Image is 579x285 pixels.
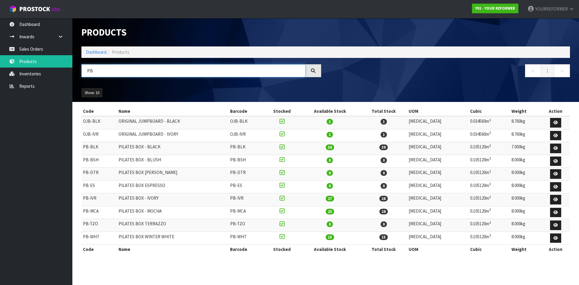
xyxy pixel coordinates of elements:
[510,129,541,142] td: 8.760kg
[407,116,469,129] td: [MEDICAL_DATA]
[327,157,333,163] span: 0
[117,245,229,254] th: Name
[229,116,264,129] td: OJB-BLK
[81,129,117,142] td: OJB-IVR
[379,196,388,201] span: 28
[469,232,510,245] td: 0.105120m
[326,144,334,150] span: 36
[229,206,264,219] td: PB-MCA
[525,64,541,77] a: ←
[229,245,264,254] th: Barcode
[489,131,491,135] sup: 3
[327,221,333,227] span: 0
[379,209,388,214] span: 28
[229,168,264,181] td: PB-DTR
[117,106,229,116] th: Name
[489,144,491,148] sup: 3
[264,106,300,116] th: Stocked
[489,233,491,237] sup: 3
[264,245,300,254] th: Stocked
[381,132,387,138] span: 1
[407,232,469,245] td: [MEDICAL_DATA]
[81,206,117,219] td: PB-MCA
[407,106,469,116] th: UOM
[407,155,469,168] td: [MEDICAL_DATA]
[326,196,334,201] span: 27
[489,169,491,173] sup: 3
[510,219,541,232] td: 8.000kg
[510,106,541,116] th: Weight
[379,144,388,150] span: 39
[469,206,510,219] td: 0.105120m
[81,155,117,168] td: PB-BSH
[117,180,229,193] td: PILATES BOX ESPRESSO
[117,142,229,155] td: PILATES BOX - BLACK
[360,245,407,254] th: Total Stock
[510,193,541,206] td: 8.000kg
[381,119,387,125] span: 1
[489,207,491,212] sup: 3
[360,106,407,116] th: Total Stock
[81,64,305,77] input: Search products
[229,155,264,168] td: PB-BSH
[469,245,510,254] th: Cubic
[489,156,491,160] sup: 3
[469,155,510,168] td: 0.105120m
[81,27,321,37] h1: Products
[469,168,510,181] td: 0.105120m
[229,129,264,142] td: OJB-IVR
[381,183,387,189] span: 0
[489,182,491,186] sup: 3
[81,168,117,181] td: PB-DTR
[326,234,334,240] span: 15
[407,142,469,155] td: [MEDICAL_DATA]
[489,220,491,225] sup: 3
[299,245,360,254] th: Available Stock
[81,232,117,245] td: PB-WHT
[81,180,117,193] td: PB-ES
[407,193,469,206] td: [MEDICAL_DATA]
[81,106,117,116] th: Code
[117,116,229,129] td: ORIGINAL JUMPBOARD - BLACK
[117,232,229,245] td: PILATES BOX WINTER WHITE
[117,155,229,168] td: PILATES BOX - BLUSH
[381,157,387,163] span: 0
[229,232,264,245] td: PB-WHT
[112,49,129,55] span: Products
[330,64,570,79] nav: Page navigation
[469,219,510,232] td: 0.105120m
[407,219,469,232] td: [MEDICAL_DATA]
[229,180,264,193] td: PB-ES
[327,170,333,176] span: 0
[229,219,264,232] td: PB-TZO
[407,129,469,142] td: [MEDICAL_DATA]
[554,64,570,77] a: →
[379,234,388,240] span: 15
[117,193,229,206] td: PILATES BOX - IVORY
[9,5,17,13] img: cube-alt.png
[117,129,229,142] td: ORIGINAL JUMPBOARD - IVORY
[510,142,541,155] td: 7.000kg
[489,195,491,199] sup: 3
[81,245,117,254] th: Code
[510,155,541,168] td: 8.000kg
[117,219,229,232] td: PILATES BOX TERRAZZO
[510,116,541,129] td: 8.760kg
[327,132,333,138] span: 1
[86,49,106,55] a: Dashboard
[381,170,387,176] span: 0
[407,180,469,193] td: [MEDICAL_DATA]
[81,88,103,98] button: Show: 10
[327,119,333,125] span: 1
[381,221,387,227] span: 0
[229,106,264,116] th: Barcode
[19,5,50,13] span: ProStock
[469,106,510,116] th: Cubic
[81,219,117,232] td: PB-TZO
[81,116,117,129] td: OJB-BLK
[475,6,515,11] strong: Y01 - YOUR REFORMER
[407,206,469,219] td: [MEDICAL_DATA]
[469,129,510,142] td: 0.034560m
[326,209,334,214] span: 25
[229,193,264,206] td: PB-IVR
